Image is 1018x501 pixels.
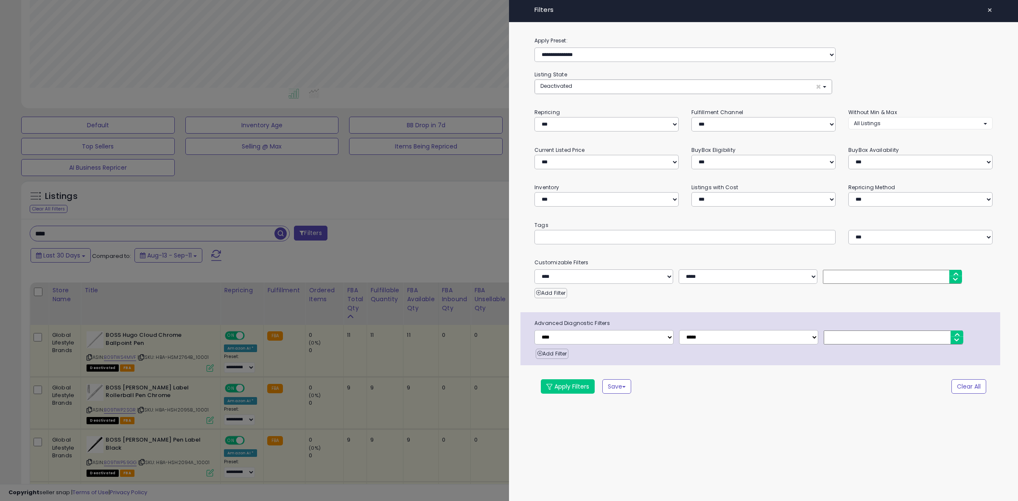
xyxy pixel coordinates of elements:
small: Listings with Cost [691,184,738,191]
button: Add Filter [534,288,567,298]
label: Apply Preset: [528,36,999,45]
span: Advanced Diagnostic Filters [528,319,1000,328]
h4: Filters [534,6,993,14]
button: Deactivated × [535,80,832,94]
button: × [984,4,996,16]
small: Tags [528,221,999,230]
button: Clear All [951,379,986,394]
small: Repricing [534,109,560,116]
small: Customizable Filters [528,258,999,267]
small: BuyBox Availability [848,146,899,154]
span: × [816,82,821,91]
small: Current Listed Price [534,146,585,154]
small: Repricing Method [848,184,895,191]
span: Deactivated [540,82,572,90]
button: All Listings [848,117,993,129]
small: BuyBox Eligibility [691,146,736,154]
button: Save [602,379,631,394]
span: × [987,4,993,16]
span: All Listings [854,120,881,127]
small: Fulfillment Channel [691,109,743,116]
small: Without Min & Max [848,109,897,116]
small: Inventory [534,184,559,191]
small: Listing State [534,71,567,78]
button: Apply Filters [541,379,595,394]
button: Add Filter [536,349,568,359]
